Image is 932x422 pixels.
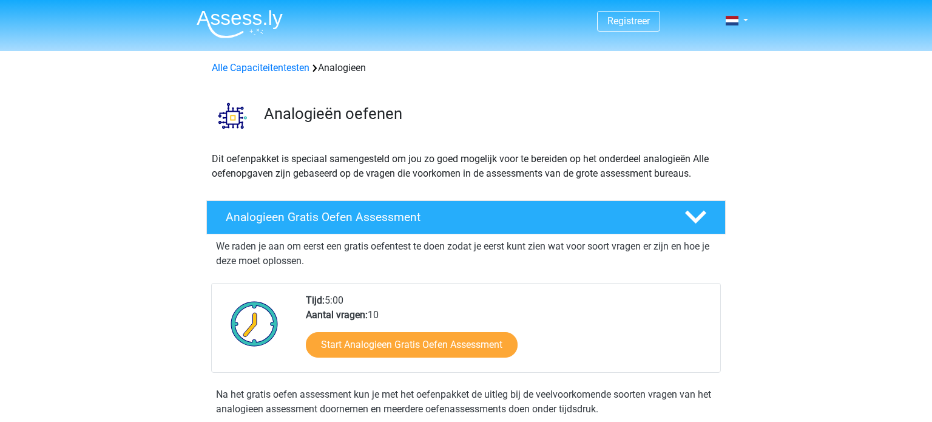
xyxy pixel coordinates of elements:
img: Klok [224,293,285,354]
div: Analogieen [207,61,725,75]
a: Alle Capaciteitentesten [212,62,309,73]
p: We raden je aan om eerst een gratis oefentest te doen zodat je eerst kunt zien wat voor soort vra... [216,239,716,268]
a: Analogieen Gratis Oefen Assessment [201,200,731,234]
a: Registreer [607,15,650,27]
p: Dit oefenpakket is speciaal samengesteld om jou zo goed mogelijk voor te bereiden op het onderdee... [212,152,720,181]
b: Aantal vragen: [306,309,368,321]
img: Assessly [197,10,283,38]
div: Na het gratis oefen assessment kun je met het oefenpakket de uitleg bij de veelvoorkomende soorte... [211,387,721,417]
h3: Analogieën oefenen [264,104,716,123]
b: Tijd: [306,294,325,306]
h4: Analogieen Gratis Oefen Assessment [226,210,665,224]
img: analogieen [207,90,258,141]
div: 5:00 10 [297,293,720,372]
a: Start Analogieen Gratis Oefen Assessment [306,332,518,358]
